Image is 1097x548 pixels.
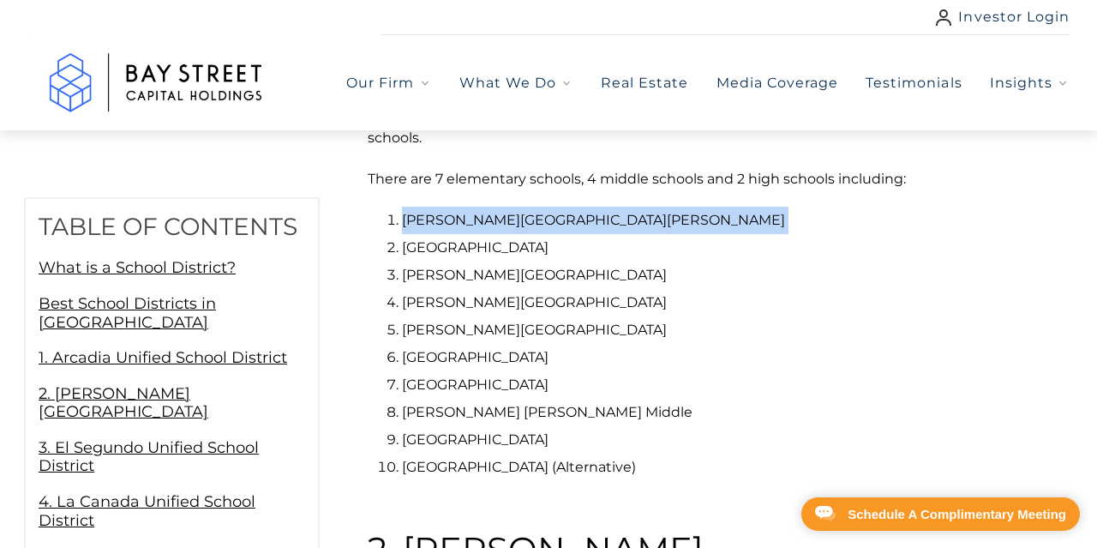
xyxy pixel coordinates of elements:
[936,9,951,26] img: user icon
[368,166,1052,193] p: There are 7 elementary schools, 4 middle schools and 2 high schools including:
[716,73,839,93] a: Media Coverage
[402,289,1052,316] li: [PERSON_NAME][GEOGRAPHIC_DATA]
[39,348,287,367] a: 1. Arcadia Unified School District
[346,73,431,93] button: Our Firm
[848,508,1066,521] div: Schedule A Complimentary Meeting
[39,258,236,277] a: What is a School District?
[402,454,1052,481] li: [GEOGRAPHIC_DATA] (Alternative)
[39,383,208,421] a: 2. [PERSON_NAME][GEOGRAPHIC_DATA]
[402,234,1052,262] li: [GEOGRAPHIC_DATA]
[936,7,1070,27] a: Investor Login
[990,73,1052,93] span: Insights
[402,316,1052,344] li: [PERSON_NAME][GEOGRAPHIC_DATA]
[39,212,305,242] h2: Table of Contents
[39,294,216,332] a: Best School Districts in [GEOGRAPHIC_DATA]
[402,262,1052,289] li: [PERSON_NAME][GEOGRAPHIC_DATA]
[990,73,1070,93] button: Insights
[346,73,414,93] span: Our Firm
[459,73,573,93] button: What We Do
[402,344,1052,371] li: [GEOGRAPHIC_DATA]
[27,35,285,130] a: Go to home page
[402,399,1052,426] li: [PERSON_NAME] [PERSON_NAME] Middle
[27,35,285,130] img: Logo
[39,492,255,530] a: 4. La Canada Unified School District
[402,371,1052,399] li: [GEOGRAPHIC_DATA]
[402,426,1052,454] li: [GEOGRAPHIC_DATA]
[39,438,259,476] a: 3. El Segundo Unified School District
[402,207,1052,234] li: [PERSON_NAME][GEOGRAPHIC_DATA][PERSON_NAME]
[459,73,556,93] span: What We Do
[866,73,962,93] a: Testimonials
[601,73,688,93] a: Real Estate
